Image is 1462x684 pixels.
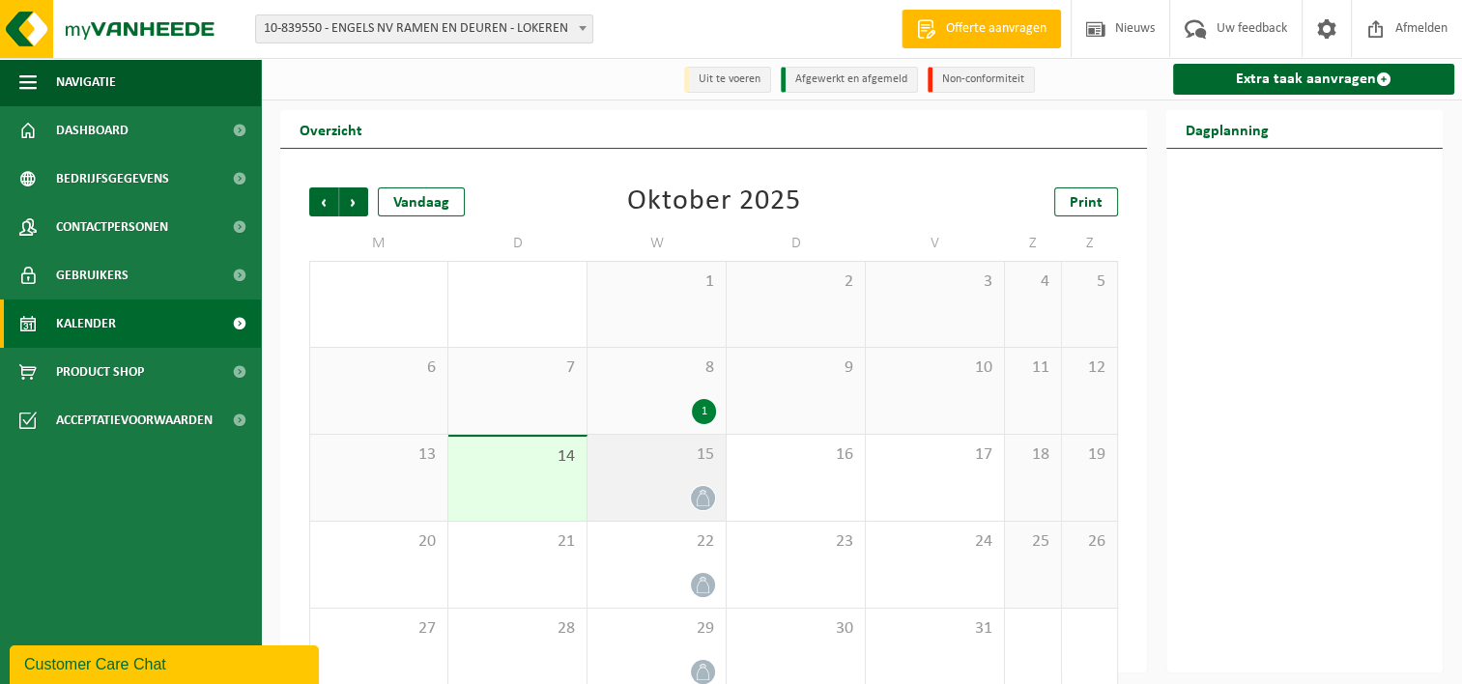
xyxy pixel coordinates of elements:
[56,251,129,299] span: Gebruikers
[597,618,716,640] span: 29
[309,226,448,261] td: M
[320,618,438,640] span: 27
[56,348,144,396] span: Product Shop
[56,155,169,203] span: Bedrijfsgegevens
[448,226,588,261] td: D
[1062,226,1119,261] td: Z
[378,187,465,216] div: Vandaag
[875,531,994,553] span: 24
[692,399,716,424] div: 1
[736,531,855,553] span: 23
[684,67,771,93] li: Uit te voeren
[941,19,1051,39] span: Offerte aanvragen
[56,299,116,348] span: Kalender
[588,226,727,261] td: W
[458,531,577,553] span: 21
[1015,357,1051,379] span: 11
[1072,271,1108,293] span: 5
[736,444,855,466] span: 16
[875,357,994,379] span: 10
[781,67,918,93] li: Afgewerkt en afgemeld
[56,106,129,155] span: Dashboard
[727,226,866,261] td: D
[736,618,855,640] span: 30
[928,67,1035,93] li: Non-conformiteit
[56,203,168,251] span: Contactpersonen
[627,187,801,216] div: Oktober 2025
[597,444,716,466] span: 15
[458,446,577,468] span: 14
[255,14,593,43] span: 10-839550 - ENGELS NV RAMEN EN DEUREN - LOKEREN
[1173,64,1454,95] a: Extra taak aanvragen
[902,10,1061,48] a: Offerte aanvragen
[256,15,592,43] span: 10-839550 - ENGELS NV RAMEN EN DEUREN - LOKEREN
[1015,531,1051,553] span: 25
[1166,110,1288,148] h2: Dagplanning
[1072,357,1108,379] span: 12
[1072,531,1108,553] span: 26
[736,357,855,379] span: 9
[1015,444,1051,466] span: 18
[875,618,994,640] span: 31
[1054,187,1118,216] a: Print
[1072,444,1108,466] span: 19
[458,357,577,379] span: 7
[597,357,716,379] span: 8
[736,271,855,293] span: 2
[875,271,994,293] span: 3
[320,357,438,379] span: 6
[597,271,716,293] span: 1
[56,396,213,444] span: Acceptatievoorwaarden
[320,531,438,553] span: 20
[56,58,116,106] span: Navigatie
[320,444,438,466] span: 13
[280,110,382,148] h2: Overzicht
[458,618,577,640] span: 28
[597,531,716,553] span: 22
[339,187,368,216] span: Volgende
[1070,195,1103,211] span: Print
[1005,226,1062,261] td: Z
[309,187,338,216] span: Vorige
[875,444,994,466] span: 17
[10,641,323,684] iframe: chat widget
[866,226,1005,261] td: V
[1015,271,1051,293] span: 4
